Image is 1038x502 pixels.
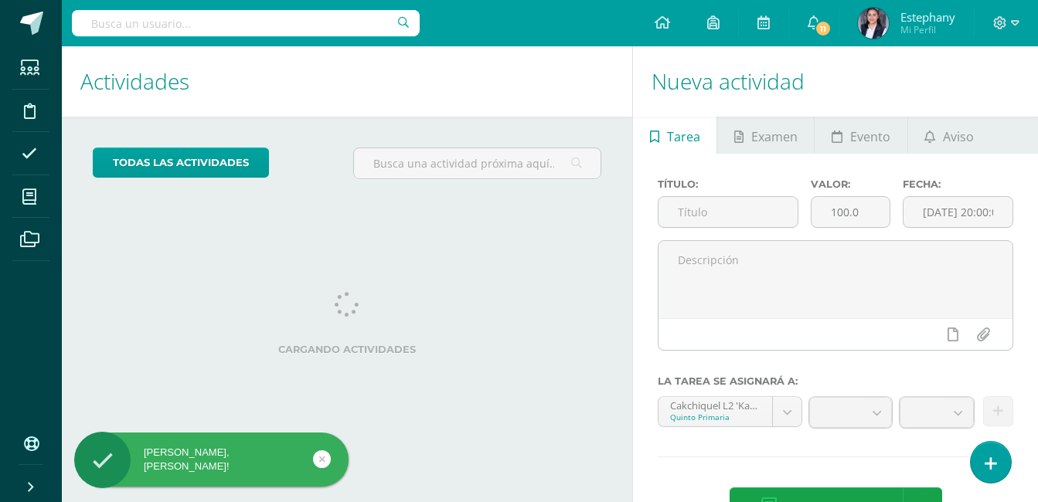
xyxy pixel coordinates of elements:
a: Cakchiquel L2 'Kaqchiquel L2'Quinto Primaria [659,397,801,426]
div: Quinto Primaria [670,412,761,422]
input: Puntos máximos [812,197,890,227]
input: Fecha de entrega [904,197,1012,227]
a: todas las Actividades [93,148,269,178]
span: Evento [850,118,890,155]
div: Cakchiquel L2 'Kaqchiquel L2' [670,397,761,412]
span: Estephany [900,9,955,25]
a: Tarea [633,117,716,154]
img: 07998e3a003b75678539ed9da100f3a7.png [858,8,889,39]
span: Mi Perfil [900,23,955,36]
label: Fecha: [903,178,1013,190]
a: Evento [815,117,907,154]
h1: Nueva actividad [652,46,1019,117]
span: Aviso [943,118,974,155]
label: La tarea se asignará a: [658,375,1013,387]
input: Busca un usuario... [72,10,420,36]
label: Título: [658,178,798,190]
label: Valor: [811,178,890,190]
span: 11 [814,20,831,37]
label: Cargando actividades [93,344,601,355]
input: Busca una actividad próxima aquí... [354,148,601,178]
input: Título [659,197,798,227]
h1: Actividades [80,46,614,117]
span: Examen [751,118,798,155]
div: [PERSON_NAME], [PERSON_NAME]! [74,446,349,473]
span: Tarea [667,118,700,155]
a: Examen [717,117,814,154]
a: Aviso [908,117,991,154]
